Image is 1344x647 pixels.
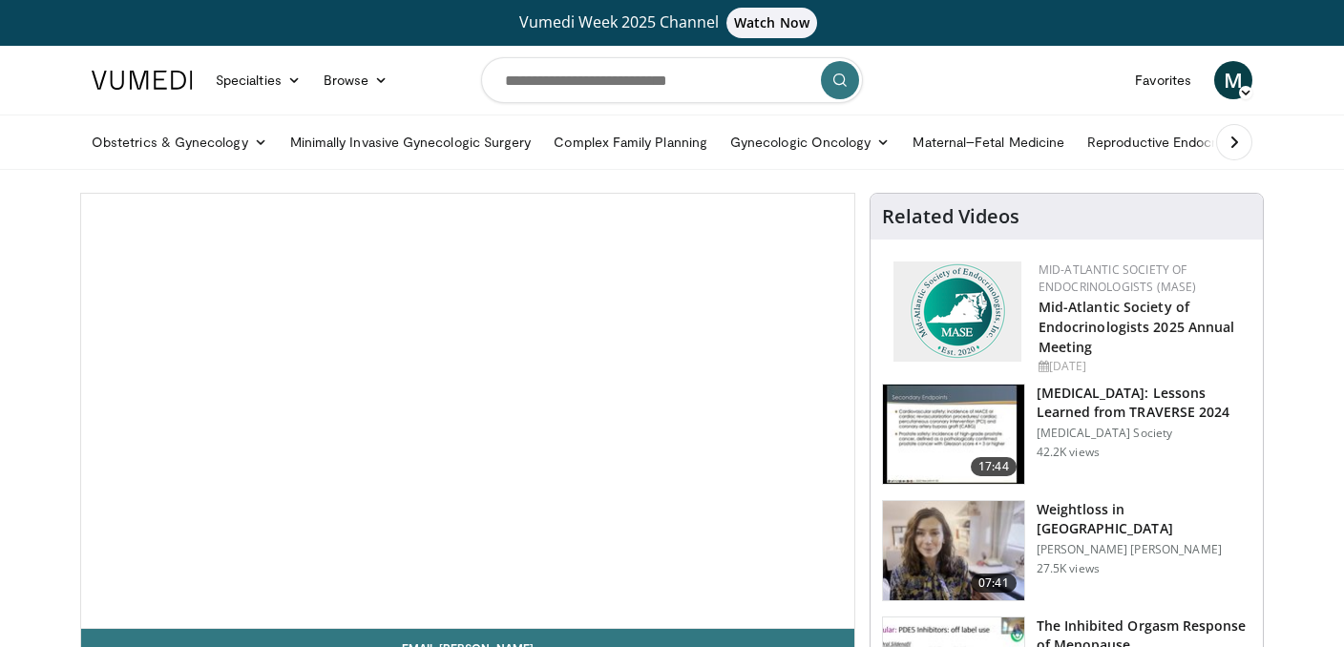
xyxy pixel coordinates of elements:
[80,123,279,161] a: Obstetrics & Gynecology
[1039,298,1235,356] a: Mid-Atlantic Society of Endocrinologists 2025 Annual Meeting
[312,61,400,99] a: Browse
[204,61,312,99] a: Specialties
[94,8,1249,38] a: Vumedi Week 2025 ChannelWatch Now
[279,123,543,161] a: Minimally Invasive Gynecologic Surgery
[719,123,901,161] a: Gynecologic Oncology
[901,123,1076,161] a: Maternal–Fetal Medicine
[1039,358,1248,375] div: [DATE]
[882,500,1251,601] a: 07:41 Weightloss in [GEOGRAPHIC_DATA] [PERSON_NAME] [PERSON_NAME] 27.5K views
[883,385,1024,484] img: 1317c62a-2f0d-4360-bee0-b1bff80fed3c.150x105_q85_crop-smart_upscale.jpg
[1214,61,1252,99] a: M
[1037,426,1251,441] p: [MEDICAL_DATA] Society
[893,261,1021,362] img: f382488c-070d-4809-84b7-f09b370f5972.png.150x105_q85_autocrop_double_scale_upscale_version-0.2.png
[1037,561,1100,576] p: 27.5K views
[1037,445,1100,460] p: 42.2K views
[971,457,1017,476] span: 17:44
[542,123,719,161] a: Complex Family Planning
[1039,261,1197,295] a: Mid-Atlantic Society of Endocrinologists (MASE)
[1037,384,1251,422] h3: [MEDICAL_DATA]: Lessons Learned from TRAVERSE 2024
[882,384,1251,485] a: 17:44 [MEDICAL_DATA]: Lessons Learned from TRAVERSE 2024 [MEDICAL_DATA] Society 42.2K views
[92,71,193,90] img: VuMedi Logo
[1037,500,1251,538] h3: Weightloss in [GEOGRAPHIC_DATA]
[726,8,817,38] span: Watch Now
[883,501,1024,600] img: 9983fed1-7565-45be-8934-aef1103ce6e2.150x105_q85_crop-smart_upscale.jpg
[81,194,854,629] video-js: Video Player
[481,57,863,103] input: Search topics, interventions
[882,205,1019,228] h4: Related Videos
[1037,542,1251,557] p: [PERSON_NAME] [PERSON_NAME]
[1123,61,1203,99] a: Favorites
[971,574,1017,593] span: 07:41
